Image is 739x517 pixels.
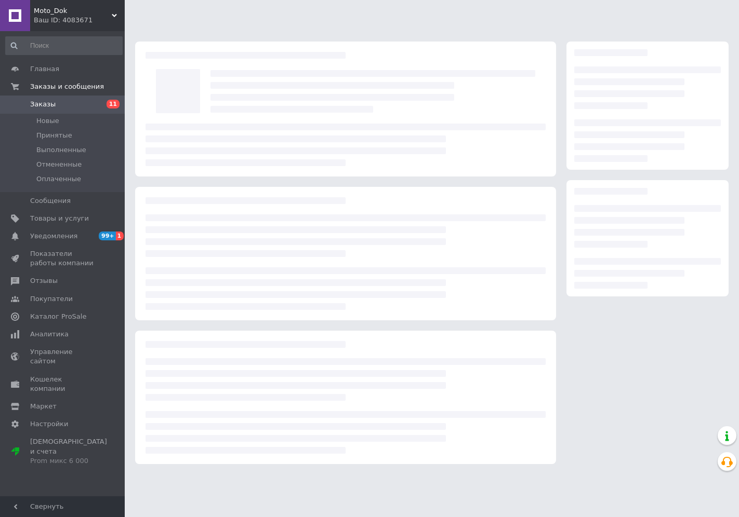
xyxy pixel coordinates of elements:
span: Заказы и сообщения [30,82,104,91]
span: Настройки [30,419,68,429]
span: 1 [116,232,124,240]
span: Управление сайтом [30,347,96,366]
span: Аналитика [30,330,69,339]
span: Каталог ProSale [30,312,86,321]
span: 11 [107,100,120,108]
span: Сообщения [30,196,71,206]
input: Поиск [5,36,123,55]
span: Заказы [30,100,56,109]
span: Показатели работы компании [30,249,96,268]
span: Покупатели [30,294,73,304]
span: Отмененные [36,160,82,169]
span: Отзывы [30,276,58,285]
span: Маркет [30,402,57,411]
span: Новые [36,116,59,126]
div: Prom микс 6 000 [30,456,107,466]
span: Moto_Dok [34,6,112,16]
div: Ваш ID: 4083671 [34,16,125,25]
span: Уведомления [30,232,77,241]
span: Оплаченные [36,174,81,184]
span: Товары и услуги [30,214,89,223]
span: Выполненные [36,145,86,155]
span: [DEMOGRAPHIC_DATA] и счета [30,437,107,466]
span: Кошелек компании [30,375,96,393]
span: Главная [30,64,59,74]
span: 99+ [99,232,116,240]
span: Принятые [36,131,72,140]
